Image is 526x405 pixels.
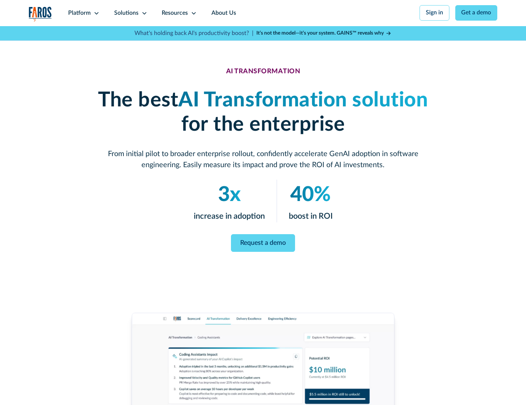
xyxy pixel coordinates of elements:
[29,7,52,22] img: Logo of the analytics and reporting company Faros.
[218,184,241,205] em: 3x
[288,210,332,222] p: boost in ROI
[420,5,449,21] a: Sign in
[256,31,384,36] strong: It’s not the model—it’s your system. GAINS™ reveals why
[178,90,428,110] em: AI Transformation solution
[114,9,138,18] div: Solutions
[226,67,300,75] div: AI TRANSFORMATION
[231,234,295,252] a: Request a demo
[98,90,178,110] strong: The best
[181,114,345,135] strong: for the enterprise
[134,29,253,38] p: What's holding back AI's productivity boost? |
[256,29,392,37] a: It’s not the model—it’s your system. GAINS™ reveals why
[29,7,52,22] a: home
[194,210,265,222] p: increase in adoption
[455,5,498,21] a: Get a demo
[290,184,331,205] em: 40%
[87,149,439,171] p: From initial pilot to broader enterprise rollout, confidently accelerate GenAI adoption in softwa...
[162,9,188,18] div: Resources
[68,9,91,18] div: Platform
